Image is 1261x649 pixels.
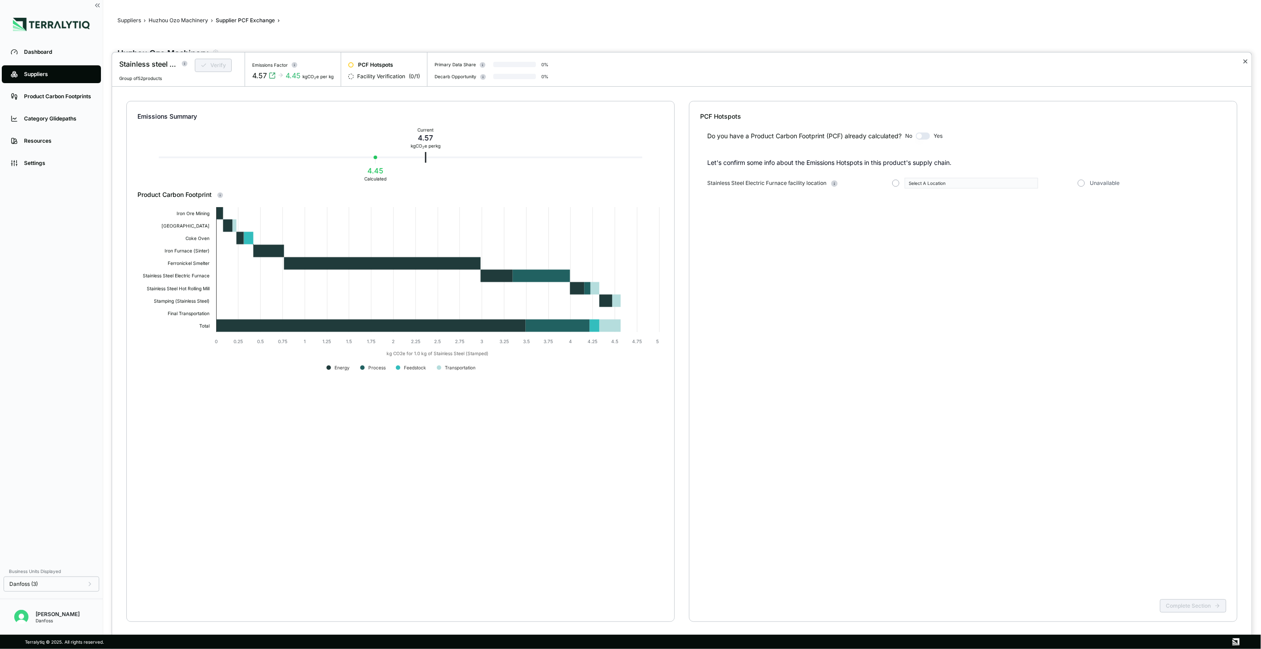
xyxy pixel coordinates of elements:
text: 3.75 [544,339,553,344]
text: 1.75 [367,339,375,344]
span: No [905,132,912,140]
div: Do you have a Product Carbon Footprint (PCF) already calculated? [707,132,902,140]
text: 1.25 [322,339,331,344]
text: 2 [392,339,395,344]
text: Iron Furnace (Sinter) [165,248,209,253]
div: Primary Data Share [435,62,476,67]
text: 3 [480,339,483,344]
span: Group of 52 products [119,76,162,81]
text: 1 [304,339,306,344]
text: 4.75 [632,339,642,344]
text: 0 [215,339,218,344]
div: 4.57 [252,70,267,81]
text: 2.25 [411,339,420,344]
div: 4.45 [286,70,301,81]
text: 3.25 [500,339,509,344]
text: 4.5 [611,339,618,344]
text: Process [368,365,386,370]
text: kg CO2e for 1.0 kg of Stainless Steel (Stamped) [387,351,488,357]
text: Final Transportation [168,311,209,316]
text: 0.5 [257,339,264,344]
span: Yes [934,132,943,140]
sub: 2 [314,76,316,80]
text: Ferronickel Smelter [168,260,209,266]
text: Transportation [445,365,475,371]
sub: 2 [422,145,424,149]
div: Decarb Opportunity [435,74,476,79]
text: 1.5 [346,339,352,344]
text: Stainless Steel Electric Furnace [143,273,209,278]
text: 2.5 [434,339,441,344]
text: Energy [334,365,350,371]
span: Facility Verification [357,73,405,80]
span: ( 0 / 1 ) [409,73,420,80]
div: Select A Location [909,180,1034,186]
div: Calculated [364,176,387,181]
text: Feedstock [404,365,426,370]
text: 4.25 [588,339,597,344]
svg: View audit trail [269,72,276,79]
div: Current [411,127,440,132]
text: 5 [657,339,659,344]
button: Select A Location [905,178,1038,188]
div: 0 % [541,74,548,79]
div: kgCO e per kg [302,74,334,79]
div: 4.45 [364,165,387,176]
div: Stainless steel cutting/stamping part [119,59,176,69]
span: Unavailable [1090,180,1120,187]
text: Coke Oven [185,236,209,241]
p: Let's confirm some info about the Emissions Hotspots in this product's supply chain. [707,158,1226,167]
text: 0.75 [278,339,287,344]
text: Iron Ore Mining [177,211,209,216]
div: Product Carbon Footprint [137,190,664,199]
text: 2.75 [455,339,464,344]
text: Stamping (Stainless Steel) [154,298,209,304]
div: Emissions Summary [137,112,664,121]
text: 0.25 [234,339,243,344]
div: 0 % [541,62,548,67]
div: 4.57 [411,132,440,143]
button: Close [1242,56,1248,67]
text: Stainless Steel Hot Rolling Mill [147,286,209,292]
div: Emissions Factor [252,62,288,68]
span: Stainless Steel Electric Furnace facility location [707,180,826,187]
text: Total [199,323,209,329]
span: PCF Hotspots [358,61,393,68]
text: [GEOGRAPHIC_DATA] [161,223,209,228]
text: 4 [569,339,572,344]
div: kg CO e per kg [411,143,440,148]
text: 3.5 [523,339,530,344]
div: PCF Hotspots [700,112,1226,121]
